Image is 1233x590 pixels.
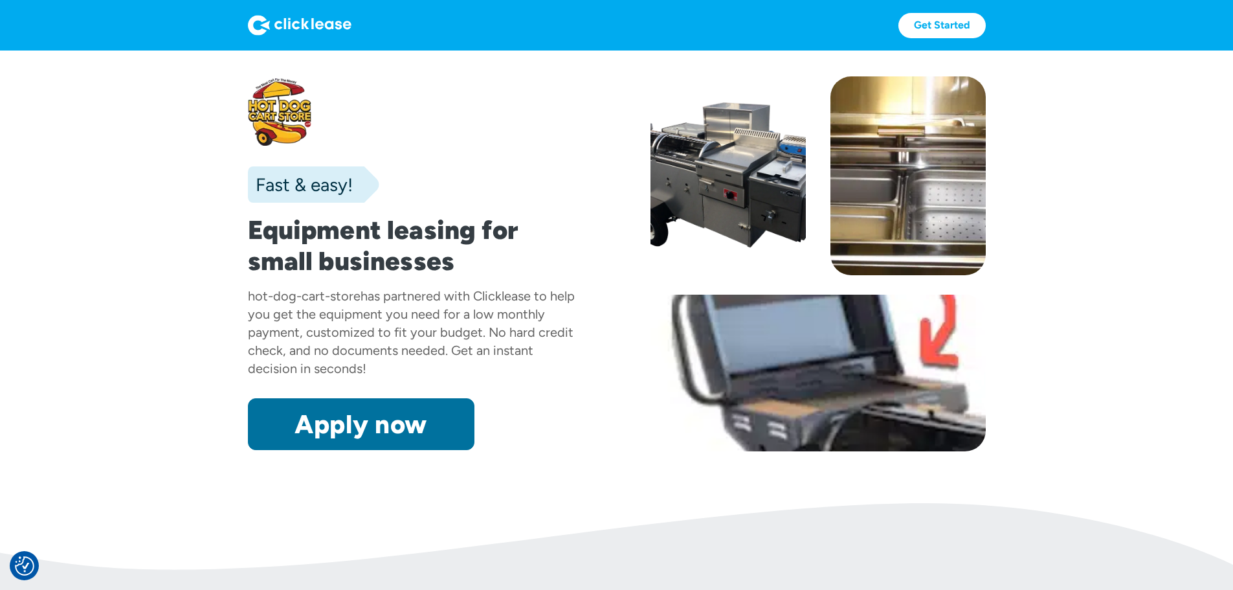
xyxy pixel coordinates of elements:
div: Fast & easy! [248,172,353,198]
div: hot-dog-cart-store [248,288,361,304]
button: Consent Preferences [15,556,34,576]
img: Revisit consent button [15,556,34,576]
img: Logo [248,15,351,36]
a: Apply now [248,398,474,450]
a: Get Started [898,13,986,38]
h1: Equipment leasing for small businesses [248,214,583,277]
div: has partnered with Clicklease to help you get the equipment you need for a low monthly payment, c... [248,288,575,376]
